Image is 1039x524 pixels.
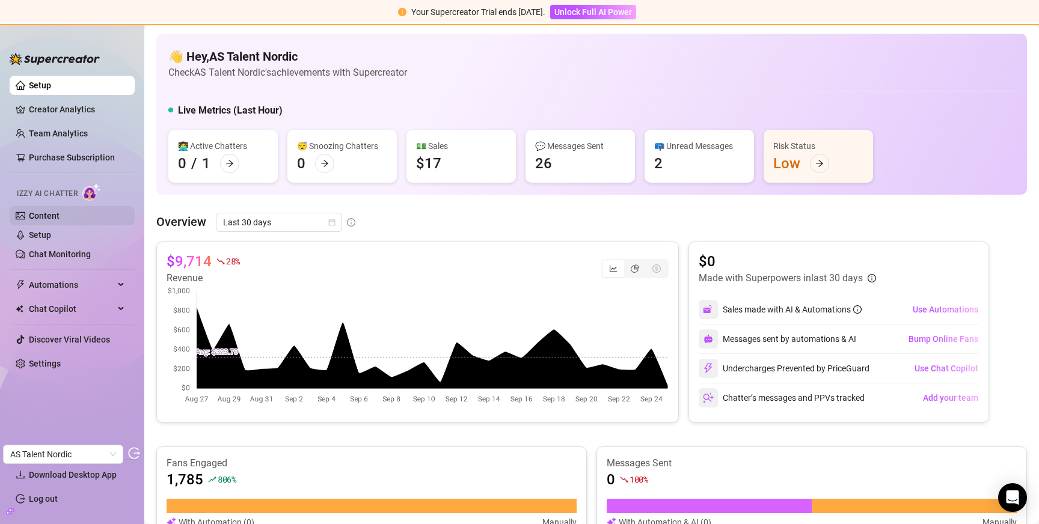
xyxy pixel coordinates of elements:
span: AS Talent Nordic [10,445,116,463]
span: fall [216,257,225,266]
article: 1,785 [167,470,203,489]
div: 😴 Snoozing Chatters [297,139,387,153]
article: Check AS Talent Nordic's achievements with Supercreator [168,65,407,80]
button: Add your team [922,388,979,407]
article: Overview [156,213,206,231]
h4: 👋 Hey, AS Talent Nordic [168,48,407,65]
img: svg%3e [703,363,714,374]
img: svg%3e [703,304,714,315]
a: Setup [29,81,51,90]
a: Purchase Subscription [29,148,125,167]
span: Use Chat Copilot [915,364,978,373]
span: 28 % [226,255,240,267]
div: Chatter’s messages and PPVs tracked [699,388,865,407]
div: 📪 Unread Messages [654,139,744,153]
span: info-circle [347,218,355,227]
span: pie-chart [631,264,639,273]
span: arrow-right [225,159,234,168]
div: Risk Status [773,139,863,153]
img: svg%3e [703,334,713,344]
a: Discover Viral Videos [29,335,110,344]
div: Open Intercom Messenger [998,483,1027,512]
img: AI Chatter [82,183,101,201]
span: info-circle [853,305,862,314]
a: Chat Monitoring [29,249,91,259]
span: dollar-circle [652,264,661,273]
button: Use Automations [912,300,979,319]
div: 26 [535,154,552,173]
article: Revenue [167,271,240,285]
article: Fans Engaged [167,457,577,470]
div: 1 [202,154,210,173]
img: Chat Copilot [16,305,23,313]
span: line-chart [609,264,618,273]
div: Sales made with AI & Automations [723,303,862,316]
span: Use Automations [913,305,978,314]
a: Log out [29,494,58,504]
span: fall [620,475,628,484]
div: Messages sent by automations & AI [699,329,856,349]
span: calendar [328,219,336,226]
img: logo-BBDzfeDw.svg [10,53,100,65]
span: rise [208,475,216,484]
span: Your Supercreator Trial ends [DATE]. [411,7,545,17]
a: Setup [29,230,51,240]
a: Content [29,211,60,221]
span: 806 % [218,474,236,485]
button: Bump Online Fans [908,329,979,349]
button: Use Chat Copilot [914,359,979,378]
span: logout [128,447,140,459]
button: Unlock Full AI Power [550,5,636,19]
img: svg%3e [703,392,714,403]
article: $9,714 [167,252,212,271]
span: Automations [29,275,114,294]
div: 0 [297,154,305,173]
a: Team Analytics [29,129,88,138]
div: $17 [416,154,441,173]
a: Creator Analytics [29,100,125,119]
span: Chat Copilot [29,299,114,318]
span: arrow-right [815,159,824,168]
span: thunderbolt [16,280,25,290]
a: Settings [29,359,61,368]
article: Made with Superpowers in last 30 days [699,271,863,285]
span: build [6,507,14,516]
span: 100 % [630,474,648,485]
div: Undercharges Prevented by PriceGuard [699,359,869,378]
div: 💵 Sales [416,139,506,153]
div: 0 [178,154,186,173]
span: download [16,470,25,480]
div: segmented control [601,259,669,278]
span: info-circle [868,274,876,282]
div: 💬 Messages Sent [535,139,625,153]
span: Last 30 days [223,213,335,231]
article: 0 [607,470,615,489]
span: Add your team [923,393,978,403]
span: arrow-right [320,159,329,168]
a: Unlock Full AI Power [550,7,636,17]
h5: Live Metrics (Last Hour) [178,103,283,118]
span: Download Desktop App [29,470,117,480]
article: $0 [699,252,876,271]
span: Bump Online Fans [909,334,978,344]
div: 2 [654,154,663,173]
span: Unlock Full AI Power [554,7,632,17]
div: 👩‍💻 Active Chatters [178,139,268,153]
article: Messages Sent [607,457,1017,470]
span: exclamation-circle [398,8,406,16]
span: Izzy AI Chatter [17,188,78,200]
